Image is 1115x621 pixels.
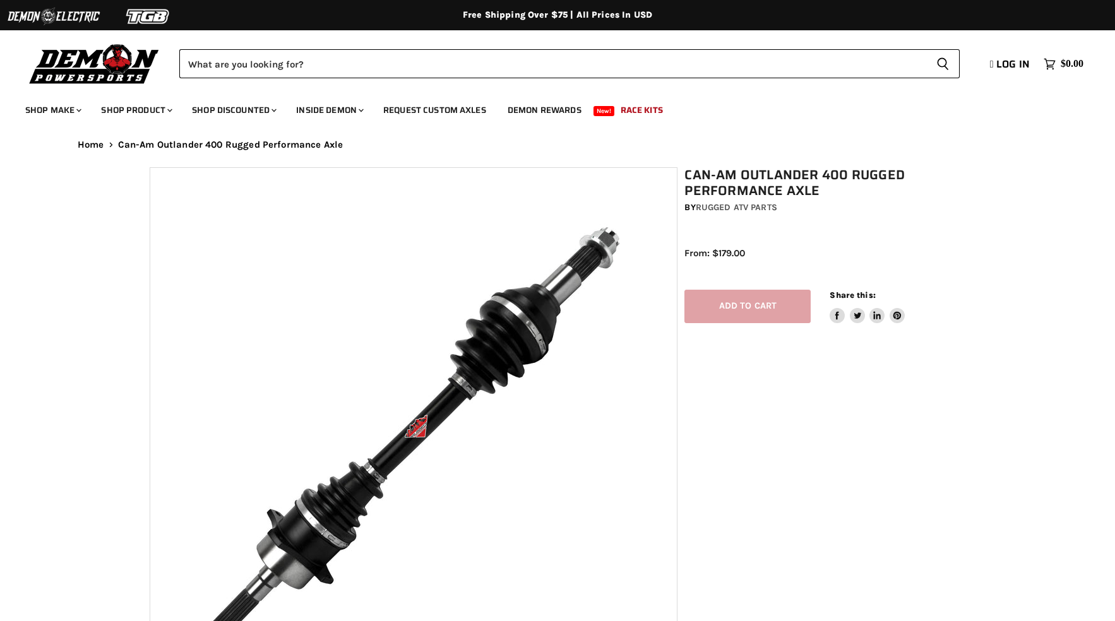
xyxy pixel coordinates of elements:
[684,247,745,259] span: From: $179.00
[830,290,905,323] aside: Share this:
[611,97,672,123] a: Race Kits
[684,167,972,199] h1: Can-Am Outlander 400 Rugged Performance Axle
[25,41,164,86] img: Demon Powersports
[78,139,104,150] a: Home
[118,139,343,150] span: Can-Am Outlander 400 Rugged Performance Axle
[374,97,496,123] a: Request Custom Axles
[6,4,101,28] img: Demon Electric Logo 2
[52,139,1063,150] nav: Breadcrumbs
[830,290,875,300] span: Share this:
[696,202,777,213] a: Rugged ATV Parts
[16,92,1080,123] ul: Main menu
[179,49,960,78] form: Product
[287,97,371,123] a: Inside Demon
[179,49,926,78] input: Search
[593,106,615,116] span: New!
[984,59,1037,70] a: Log in
[926,49,960,78] button: Search
[16,97,89,123] a: Shop Make
[52,9,1063,21] div: Free Shipping Over $75 | All Prices In USD
[182,97,284,123] a: Shop Discounted
[996,56,1030,72] span: Log in
[1061,58,1083,70] span: $0.00
[684,201,972,215] div: by
[92,97,180,123] a: Shop Product
[1037,55,1090,73] a: $0.00
[498,97,591,123] a: Demon Rewards
[101,4,196,28] img: TGB Logo 2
